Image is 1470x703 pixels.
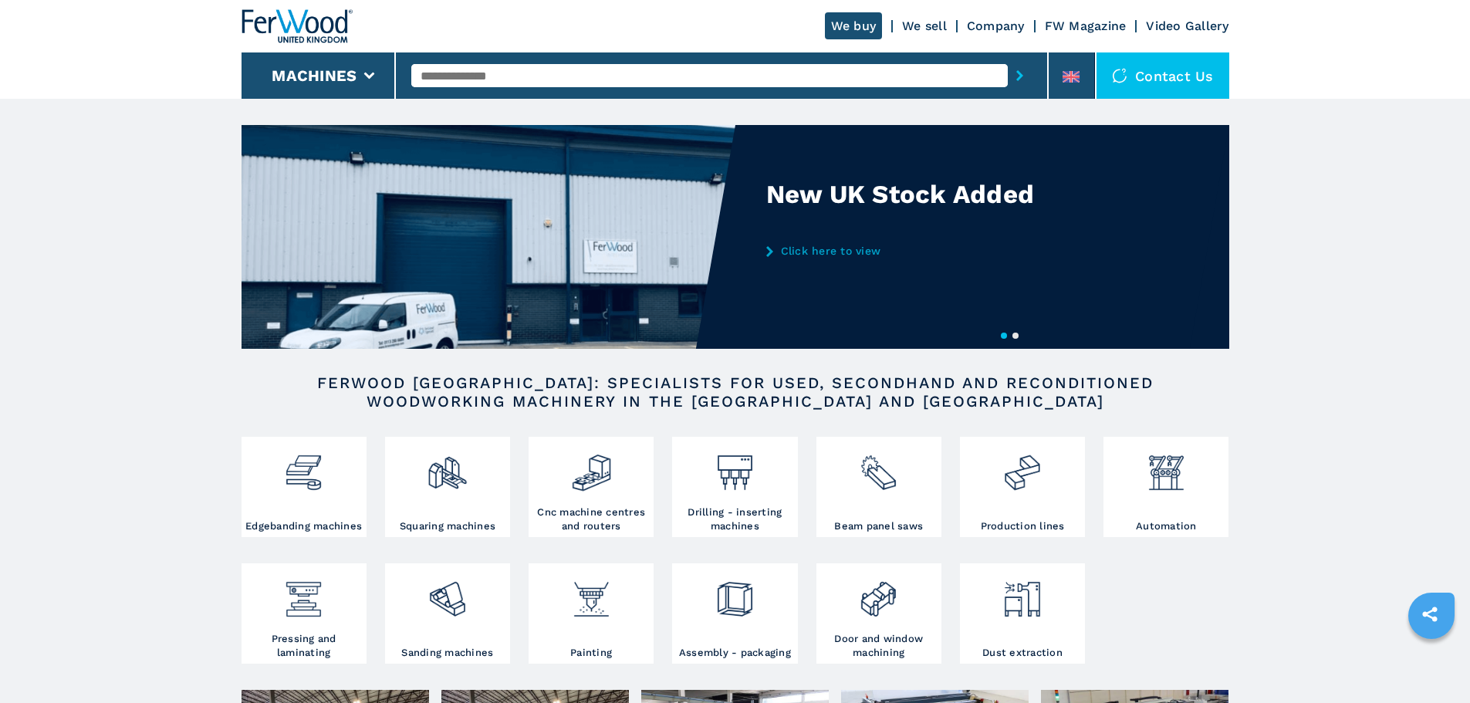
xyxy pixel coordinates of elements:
[715,441,755,493] img: foratrici_inseritrici_2.png
[960,563,1085,664] a: Dust extraction
[401,646,493,660] h3: Sanding machines
[385,563,510,664] a: Sanding machines
[672,563,797,664] a: Assembly - packaging
[902,19,947,33] a: We sell
[242,437,367,537] a: Edgebanding machines
[816,563,941,664] a: Door and window machining
[982,646,1063,660] h3: Dust extraction
[766,245,1069,257] a: Click here to view
[529,437,654,537] a: Cnc machine centres and routers
[858,567,899,620] img: lavorazione_porte_finestre_2.png
[960,437,1085,537] a: Production lines
[825,12,883,39] a: We buy
[1411,595,1449,634] a: sharethis
[427,567,468,620] img: levigatrici_2.png
[1008,58,1032,93] button: submit-button
[291,373,1180,411] h2: FERWOOD [GEOGRAPHIC_DATA]: SPECIALISTS FOR USED, SECONDHAND AND RECONDITIONED WOODWORKING MACHINE...
[400,519,495,533] h3: Squaring machines
[1146,441,1187,493] img: automazione.png
[816,437,941,537] a: Beam panel saws
[1012,333,1019,339] button: 2
[967,19,1025,33] a: Company
[529,563,654,664] a: Painting
[1136,519,1197,533] h3: Automation
[570,646,612,660] h3: Painting
[1103,437,1228,537] a: Automation
[715,567,755,620] img: montaggio_imballaggio_2.png
[672,437,797,537] a: Drilling - inserting machines
[1045,19,1127,33] a: FW Magazine
[1112,68,1127,83] img: Contact us
[981,519,1065,533] h3: Production lines
[283,441,324,493] img: bordatrici_1.png
[283,567,324,620] img: pressa-strettoia.png
[245,519,362,533] h3: Edgebanding machines
[1002,441,1043,493] img: linee_di_produzione_2.png
[1146,19,1228,33] a: Video Gallery
[427,441,468,493] img: squadratrici_2.png
[679,646,791,660] h3: Assembly - packaging
[834,519,923,533] h3: Beam panel saws
[242,125,735,349] img: New UK Stock Added
[242,563,367,664] a: Pressing and laminating
[571,567,612,620] img: verniciatura_1.png
[242,9,353,43] img: Ferwood
[385,437,510,537] a: Squaring machines
[571,441,612,493] img: centro_di_lavoro_cnc_2.png
[1001,333,1007,339] button: 1
[676,505,793,533] h3: Drilling - inserting machines
[820,632,938,660] h3: Door and window machining
[858,441,899,493] img: sezionatrici_2.png
[272,66,357,85] button: Machines
[1404,634,1458,691] iframe: Chat
[245,632,363,660] h3: Pressing and laminating
[532,505,650,533] h3: Cnc machine centres and routers
[1002,567,1043,620] img: aspirazione_1.png
[1097,52,1229,99] div: Contact us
